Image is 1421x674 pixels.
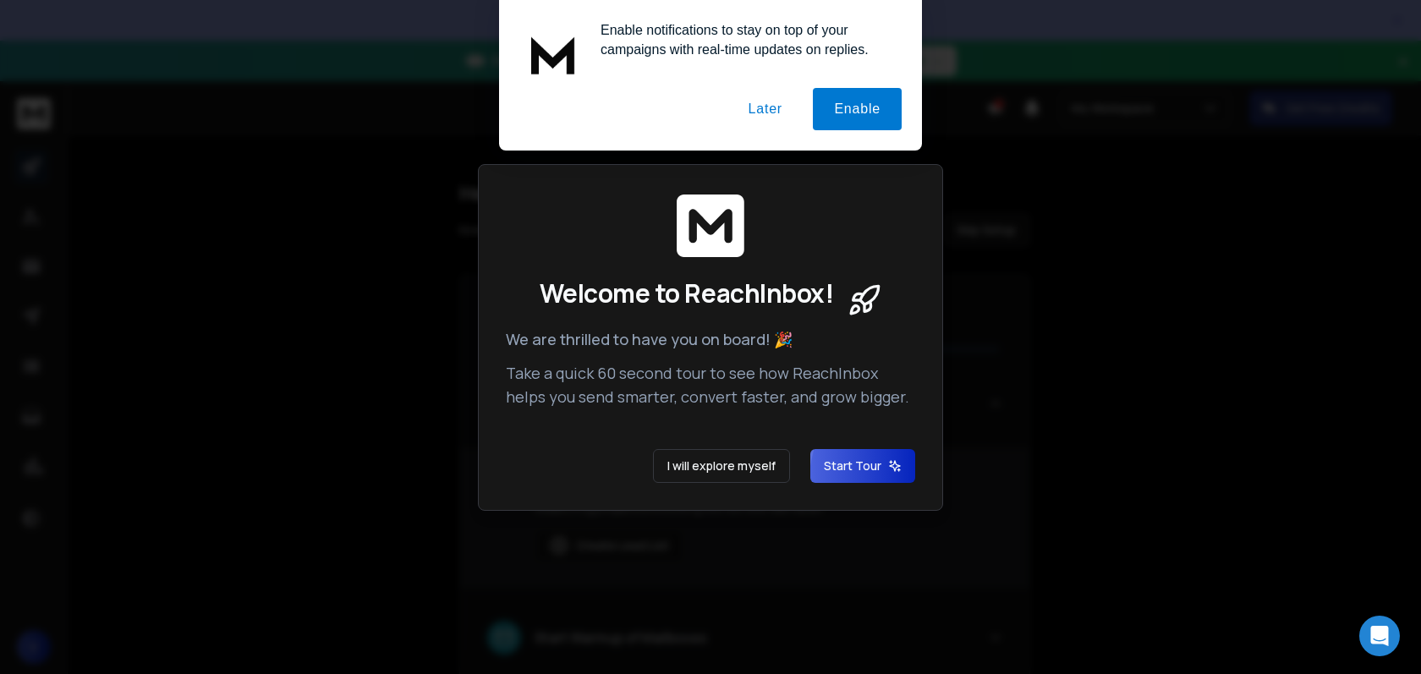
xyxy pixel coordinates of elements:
button: I will explore myself [653,449,790,483]
p: We are thrilled to have you on board! 🎉 [506,327,915,351]
div: Open Intercom Messenger [1359,616,1400,656]
p: Take a quick 60 second tour to see how ReachInbox helps you send smarter, convert faster, and gro... [506,361,915,408]
span: Welcome to ReachInbox! [540,278,833,309]
div: Enable notifications to stay on top of your campaigns with real-time updates on replies. [587,20,902,59]
button: Later [727,88,803,130]
span: Start Tour [824,458,902,474]
img: notification icon [519,20,587,88]
button: Start Tour [810,449,915,483]
button: Enable [813,88,902,130]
